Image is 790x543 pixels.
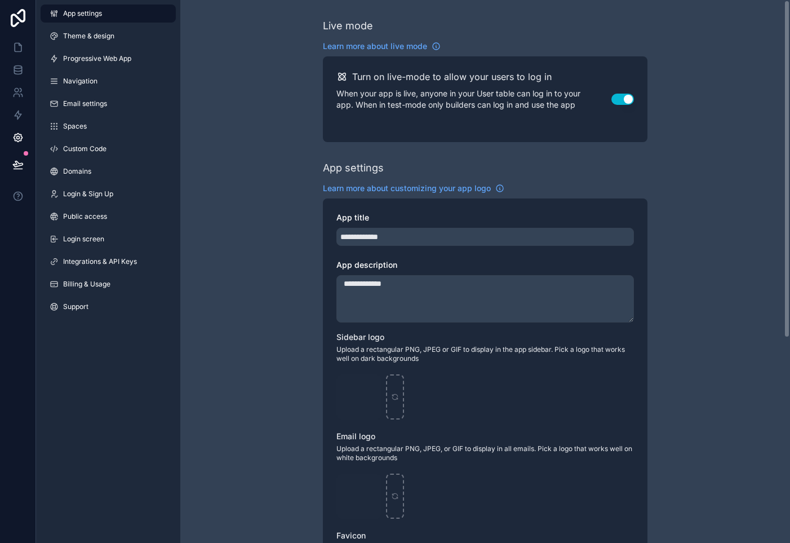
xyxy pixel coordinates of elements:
[336,444,634,462] span: Upload a rectangular PNG, JPEG, or GIF to display in all emails. Pick a logo that works well on w...
[323,18,373,34] div: Live mode
[336,260,397,270] span: App description
[41,253,176,271] a: Integrations & API Keys
[41,140,176,158] a: Custom Code
[63,77,97,86] span: Navigation
[63,122,87,131] span: Spaces
[336,332,384,342] span: Sidebar logo
[41,208,176,226] a: Public access
[41,95,176,113] a: Email settings
[63,54,131,63] span: Progressive Web App
[63,144,106,153] span: Custom Code
[63,302,88,311] span: Support
[336,345,634,363] span: Upload a rectangular PNG, JPEG or GIF to display in the app sidebar. Pick a logo that works well ...
[323,41,441,52] a: Learn more about live mode
[63,280,110,289] span: Billing & Usage
[63,212,107,221] span: Public access
[41,275,176,293] a: Billing & Usage
[41,27,176,45] a: Theme & design
[63,99,107,108] span: Email settings
[336,431,375,441] span: Email logo
[41,5,176,23] a: App settings
[41,72,176,90] a: Navigation
[41,298,176,316] a: Support
[323,41,427,52] span: Learn more about live mode
[336,531,366,540] span: Favicon
[63,257,137,266] span: Integrations & API Keys
[41,50,176,68] a: Progressive Web App
[41,185,176,203] a: Login & Sign Up
[41,230,176,248] a: Login screen
[63,32,114,41] span: Theme & design
[63,235,104,244] span: Login screen
[41,162,176,180] a: Domains
[323,183,491,194] span: Learn more about customizing your app logo
[336,88,611,111] p: When your app is live, anyone in your User table can log in to your app. When in test-mode only b...
[352,70,552,83] h2: Turn on live-mode to allow your users to log in
[323,183,504,194] a: Learn more about customizing your app logo
[63,189,113,198] span: Login & Sign Up
[323,160,384,176] div: App settings
[41,117,176,135] a: Spaces
[63,9,102,18] span: App settings
[63,167,91,176] span: Domains
[336,213,369,222] span: App title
